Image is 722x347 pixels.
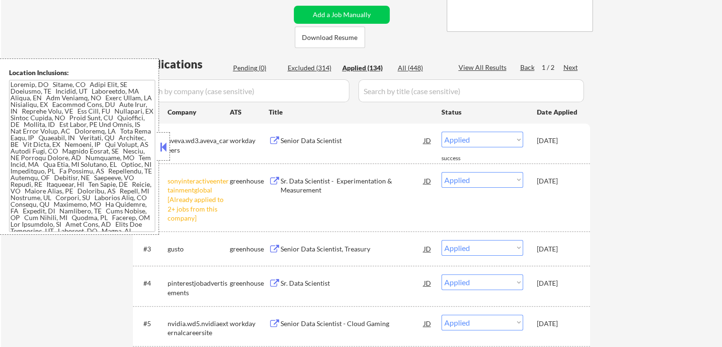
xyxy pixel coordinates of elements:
[230,176,269,186] div: greenhouse
[441,154,479,163] div: success
[398,63,445,73] div: All (448)
[230,107,269,117] div: ATS
[563,63,579,72] div: Next
[230,136,269,145] div: workday
[537,107,579,117] div: Date Applied
[230,279,269,288] div: greenhouse
[281,279,424,288] div: Sr. Data Scientist
[537,176,579,186] div: [DATE]
[295,27,365,48] button: Download Resume
[233,63,281,73] div: Pending (0)
[423,240,432,257] div: JD
[168,279,230,297] div: pinterestjobadvertisements
[358,79,584,102] input: Search by title (case sensitive)
[423,274,432,291] div: JD
[168,176,230,223] div: sonyinteractiveentertainmentglobal [Already applied to 2+ jobs from this company]
[441,103,523,120] div: Status
[136,79,349,102] input: Search by company (case sensitive)
[143,319,160,328] div: #5
[459,63,509,72] div: View All Results
[230,319,269,328] div: workday
[281,244,424,254] div: Senior Data Scientist, Treasury
[230,244,269,254] div: greenhouse
[281,136,424,145] div: Senior Data Scientist
[168,319,230,337] div: nvidia.wd5.nvidiaexternalcareersite
[288,63,335,73] div: Excluded (314)
[423,132,432,149] div: JD
[520,63,535,72] div: Back
[269,107,432,117] div: Title
[143,244,160,254] div: #3
[423,172,432,189] div: JD
[168,244,230,254] div: gusto
[342,63,390,73] div: Applied (134)
[542,63,563,72] div: 1 / 2
[537,279,579,288] div: [DATE]
[143,279,160,288] div: #4
[537,244,579,254] div: [DATE]
[537,319,579,328] div: [DATE]
[537,136,579,145] div: [DATE]
[168,136,230,154] div: aveva.wd3.aveva_careers
[294,6,390,24] button: Add a Job Manually
[281,176,424,195] div: Sr. Data Scientist - Experimentation & Measurement
[281,319,424,328] div: Senior Data Scientist - Cloud Gaming
[168,107,230,117] div: Company
[423,315,432,332] div: JD
[136,58,230,70] div: Applications
[9,68,155,77] div: Location Inclusions:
